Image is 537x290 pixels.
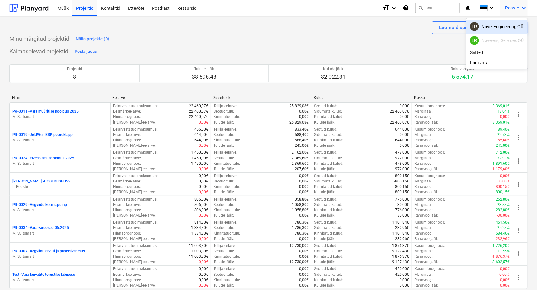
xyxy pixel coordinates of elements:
span: LR [472,24,477,29]
div: Sätted [466,47,528,58]
div: Noveleng Services OÜ [470,36,524,45]
span: LR [472,38,477,43]
div: Logi välja [466,58,528,68]
div: Liisa Roasto [470,22,479,31]
div: Novel Engineering OÜ [470,22,524,31]
div: Liisa Roasto [470,36,479,45]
